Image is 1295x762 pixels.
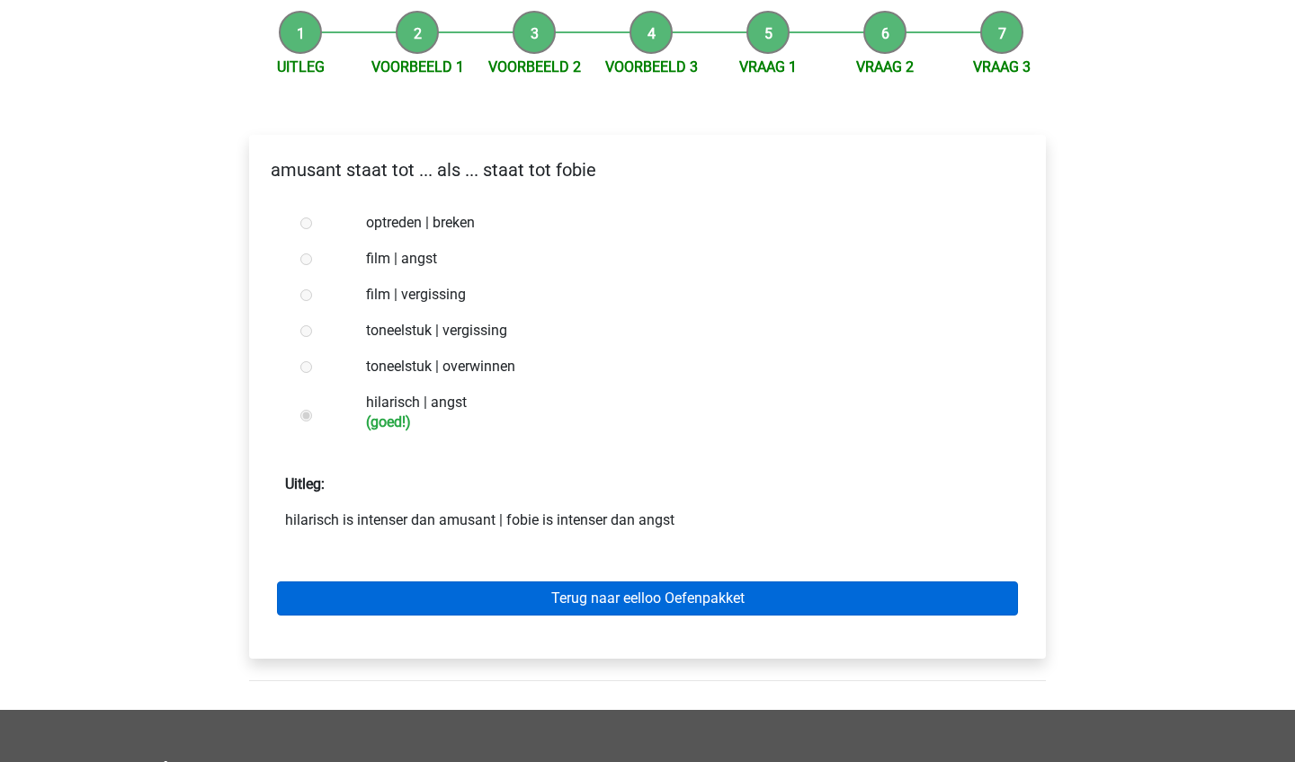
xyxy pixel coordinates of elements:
a: Vraag 2 [856,58,914,75]
label: toneelstuk | vergissing [366,320,988,341]
a: Voorbeeld 1 [371,58,464,75]
strong: Uitleg: [285,475,325,492]
a: Voorbeeld 2 [488,58,581,75]
a: Terug naar eelloo Oefenpakket [277,581,1018,616]
a: Vraag 3 [973,58,1031,75]
p: hilarisch is intenser dan amusant | fobie is intenser dan angst [285,509,1010,531]
a: Uitleg [277,58,325,75]
label: optreden | breken [366,212,988,234]
label: film | vergissing [366,284,988,306]
label: toneelstuk | overwinnen [366,356,988,377]
label: film | angst [366,248,988,270]
h6: (goed!) [366,413,988,430]
p: amusant staat tot ... als ... staat tot fobie [263,156,1032,183]
a: Voorbeeld 3 [605,58,698,75]
label: hilarisch | angst [366,392,988,430]
a: Vraag 1 [739,58,797,75]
